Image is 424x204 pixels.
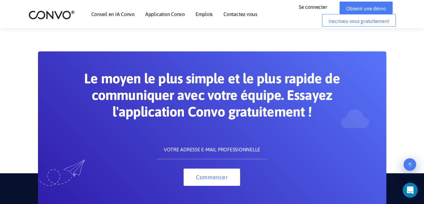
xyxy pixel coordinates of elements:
font: Se connecter [299,4,327,10]
font: Inscrivez-vous gratuitement [329,18,389,24]
a: Obtenir une démo [340,2,392,14]
a: Inscrivez-vous gratuitement [322,14,396,27]
font: Conseil en IA Convo [91,11,135,17]
input: VOTRE ADRESSE E-MAIL PROFESSIONNELLE [157,140,267,159]
a: Conseil en IA Convo [91,12,135,17]
img: logo_2.png [29,10,75,20]
a: Se connecter [299,2,336,12]
font: Emplois [196,11,213,17]
font: Contactez-nous [223,11,257,17]
a: Application Convo [145,12,185,17]
div: Open Intercom Messenger [403,183,418,198]
a: Emplois [196,12,213,17]
font: Obtenir une démo [346,6,386,11]
font: Commencer [196,174,228,181]
button: Commencer [184,169,240,186]
font: Application Convo [145,11,185,17]
a: Contactez-nous [223,12,257,17]
font: Le moyen le plus simple et le plus rapide de communiquer avec votre équipe. Essayez l'application... [84,71,340,119]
